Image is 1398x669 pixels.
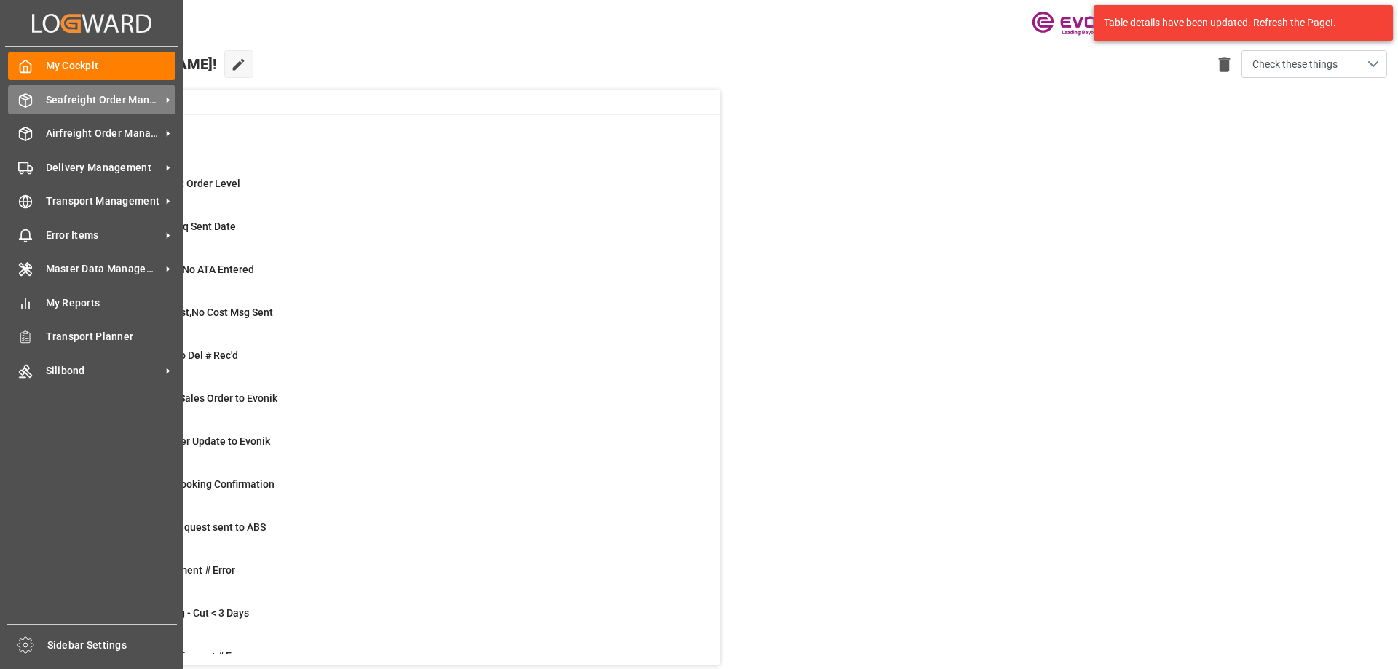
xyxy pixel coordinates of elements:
span: Transport Management [46,194,161,209]
a: Transport Planner [8,322,175,351]
img: Evonik-brand-mark-Deep-Purple-RGB.jpeg_1700498283.jpeg [1032,11,1126,36]
button: open menu [1241,50,1387,78]
a: 0Main-Leg Shipment # ErrorShipment [75,563,702,593]
span: Silibond [46,363,161,379]
a: My Reports [8,288,175,317]
a: 0Error Sales Order Update to EvonikShipment [75,434,702,464]
span: Error Sales Order Update to Evonik [111,435,270,447]
span: Check these things [1252,57,1338,72]
span: ETD>3 Days Past,No Cost Msg Sent [111,306,273,318]
a: 24ABS: No Bkg Req Sent DateShipment [75,219,702,250]
a: 23ETD>3 Days Past,No Cost Msg SentShipment [75,305,702,336]
span: My Cockpit [46,58,176,74]
a: 30ABS: Missing Booking ConfirmationShipment [75,477,702,507]
a: 3ETD < 3 Days,No Del # Rec'dShipment [75,348,702,379]
span: ABS: Missing Booking Confirmation [111,478,275,490]
span: Airfreight Order Management [46,126,161,141]
span: Error Items [46,228,161,243]
span: Sidebar Settings [47,638,178,653]
a: 9ETA > 10 Days , No ATA EnteredShipment [75,262,702,293]
span: My Reports [46,296,176,311]
a: 0MOT Missing at Order LevelSales Order-IVPO [75,176,702,207]
span: Transport Planner [46,329,176,344]
span: Seafreight Order Management [46,92,161,108]
span: Hello [PERSON_NAME]! [60,50,217,78]
div: Table details have been updated. Refresh the Page!. [1104,15,1372,31]
a: My Cockpit [8,52,175,80]
a: 1Pending Bkg Request sent to ABSShipment [75,520,702,550]
span: Delivery Management [46,160,161,175]
span: Error on Initial Sales Order to Evonik [111,392,277,404]
a: 0Error on Initial Sales Order to EvonikShipment [75,391,702,421]
a: 27TU: PGI Missing - Cut < 3 DaysTransport Unit [75,606,702,636]
span: Pending Bkg Request sent to ABS [111,521,266,533]
a: 12794allRowsDelivery [75,133,702,164]
span: Master Data Management [46,261,161,277]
